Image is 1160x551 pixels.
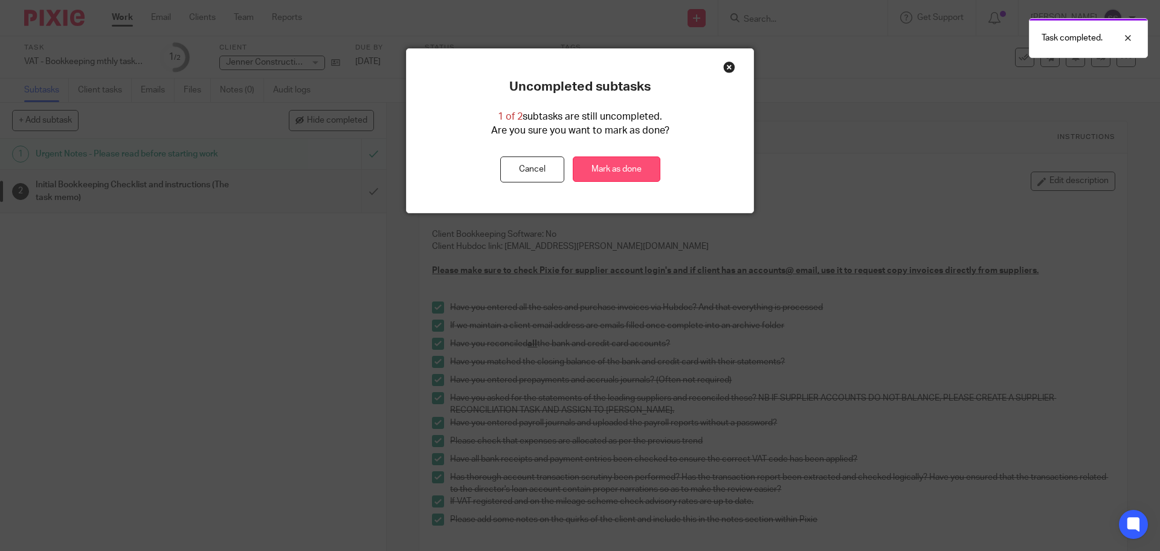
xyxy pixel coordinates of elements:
p: subtasks are still uncompleted. [498,110,662,124]
span: 1 of 2 [498,112,523,121]
p: Task completed. [1042,32,1103,44]
p: Are you sure you want to mark as done? [491,124,669,138]
button: Cancel [500,156,564,182]
div: Close this dialog window [723,61,735,73]
p: Uncompleted subtasks [509,79,651,95]
a: Mark as done [573,156,660,182]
